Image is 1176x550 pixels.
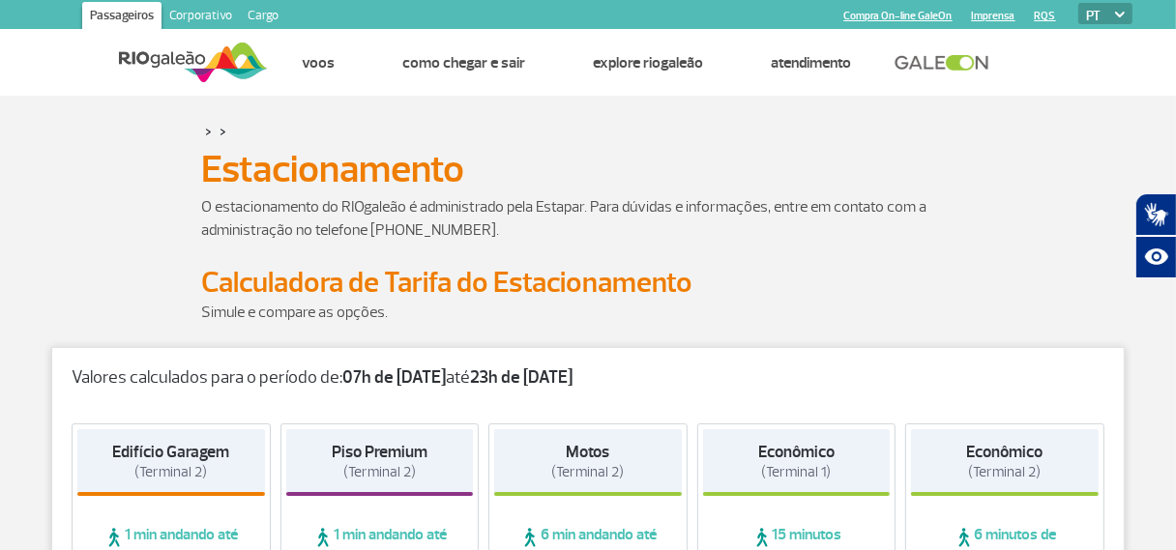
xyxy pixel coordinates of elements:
a: Imprensa [972,10,1015,22]
a: Corporativo [162,2,240,33]
h2: Calculadora de Tarifa do Estacionamento [201,265,975,301]
strong: Edifício Garagem [112,442,229,462]
button: Abrir recursos assistivos. [1135,236,1176,278]
span: (Terminal 2) [134,463,207,481]
strong: Piso Premium [332,442,427,462]
p: Simule e compare as opções. [201,301,975,324]
span: (Terminal 2) [343,463,416,481]
strong: Motos [566,442,609,462]
span: (Terminal 2) [551,463,624,481]
a: Passageiros [82,2,162,33]
strong: 23h de [DATE] [470,366,573,389]
button: Abrir tradutor de língua de sinais. [1135,193,1176,236]
a: Compra On-line GaleOn [844,10,953,22]
span: (Terminal 1) [762,463,832,481]
a: > [220,120,226,142]
strong: Econômico [967,442,1044,462]
strong: 07h de [DATE] [342,366,446,389]
a: Como chegar e sair [402,53,525,72]
div: Plugin de acessibilidade da Hand Talk. [1135,193,1176,278]
a: RQS [1035,10,1056,22]
p: Valores calculados para o período de: até [72,367,1104,389]
span: (Terminal 2) [969,463,1042,481]
a: > [205,120,212,142]
a: Atendimento [771,53,851,72]
strong: Econômico [758,442,835,462]
h1: Estacionamento [201,153,975,186]
a: Cargo [240,2,286,33]
p: O estacionamento do RIOgaleão é administrado pela Estapar. Para dúvidas e informações, entre em c... [201,195,975,242]
a: Voos [302,53,335,72]
a: Explore RIOgaleão [593,53,703,72]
